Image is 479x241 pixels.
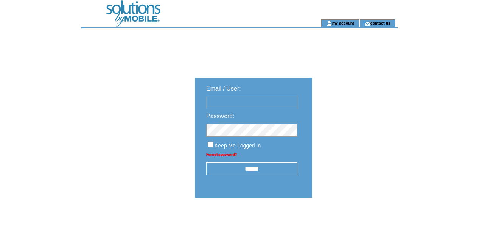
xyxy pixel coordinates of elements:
[365,20,370,27] img: contact_us_icon.gif
[206,113,235,119] span: Password:
[370,20,390,25] a: contact us
[332,20,354,25] a: my account
[334,217,372,226] img: transparent.png
[206,152,237,156] a: Forgot password?
[327,20,332,27] img: account_icon.gif
[206,85,241,92] span: Email / User:
[215,142,261,149] span: Keep Me Logged In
